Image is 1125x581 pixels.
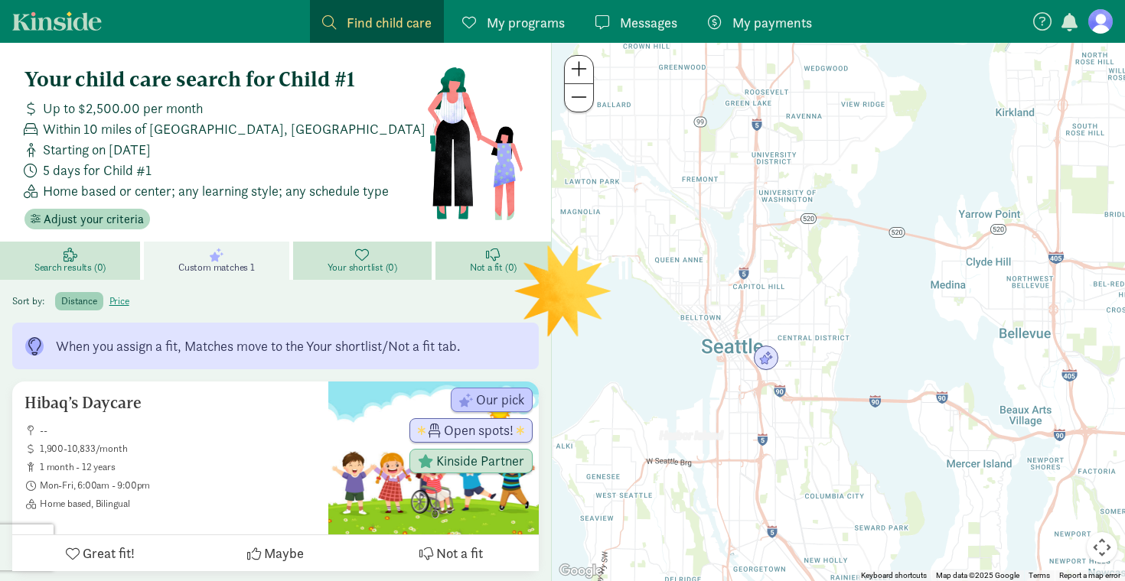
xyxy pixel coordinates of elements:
[1029,571,1050,579] a: Terms (opens in new tab)
[264,543,304,563] span: Maybe
[364,535,539,571] button: Not a fit
[44,210,144,229] span: Adjust your criteria
[55,292,103,310] label: distance
[12,535,187,571] button: Great fit!
[435,242,551,280] a: Not a fit (0)
[83,543,135,563] span: Great fit!
[187,535,363,571] button: Maybe
[12,294,53,307] span: Sort by:
[487,12,565,33] span: My programs
[620,12,677,33] span: Messages
[43,180,389,201] span: Home based or center; any learning style; any schedule type
[1059,571,1120,579] a: Report a map error
[56,336,460,356] div: When you assign a fit, Matches move to the Your shortlist/Not a fit tab.
[24,67,426,92] h4: Your child care search for Child #1
[40,461,316,473] span: 1 month - 12 years
[12,11,102,31] a: Kinside
[470,261,517,274] span: Not a fit (0)
[103,292,135,310] label: price
[436,454,524,468] span: Kinside Partner
[556,561,606,581] img: Google
[328,261,397,274] span: Your shortlist (0)
[40,479,316,492] span: Mon-Fri, 6:00am - 9:00pm
[144,242,293,280] a: Custom matches 1
[178,261,255,274] span: Custom matches 1
[40,424,316,437] span: --
[753,346,779,372] div: Click to see details
[40,498,316,510] span: Home based, Bilingual
[293,242,435,280] a: Your shortlist (0)
[936,571,1019,579] span: Map data ©2025 Google
[436,543,483,563] span: Not a fit
[43,118,426,139] span: Within 10 miles of [GEOGRAPHIC_DATA], [GEOGRAPHIC_DATA]
[476,393,524,407] span: Our pick
[34,261,106,274] span: Search results (0)
[556,561,606,581] a: Open this area in Google Maps (opens a new window)
[43,139,151,160] span: Starting on [DATE]
[43,160,152,180] span: 5 days for Child #1
[1087,532,1117,563] button: Map camera controls
[24,394,316,412] h5: Hibaq’s Daycare
[347,12,432,33] span: Find child care
[40,443,316,455] span: 1,900-10,833/month
[444,424,514,437] span: Open spots!
[861,570,927,581] button: Keyboard shortcuts
[732,12,812,33] span: My payments
[24,209,150,230] button: Adjust your criteria
[43,98,203,118] span: Up to $2,500.00 per month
